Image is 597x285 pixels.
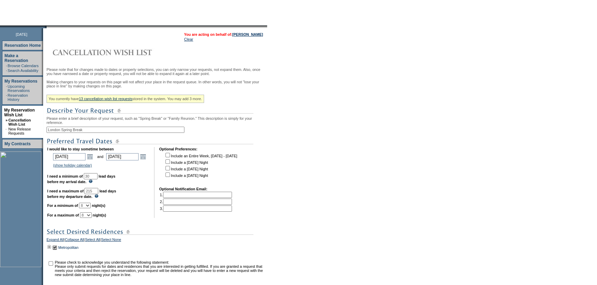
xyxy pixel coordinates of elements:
[94,194,99,198] img: questionMark_lightBlue.gif
[47,174,83,178] b: I need a minimum of
[96,152,104,161] td: and
[8,84,30,93] a: Upcoming Reservations
[184,37,193,41] a: Clear
[47,189,83,193] b: I need a maximum of
[47,237,265,244] div: | | |
[79,97,132,101] a: 13 cancellation wish list requests
[164,152,237,182] td: Include an Entire Week, [DATE] - [DATE] Include a [DATE] Night Include a [DATE] Night Include a [...
[65,237,84,244] a: Collapse All
[184,32,263,36] span: You are acting on behalf of:
[8,93,28,102] a: Reservation History
[6,68,7,73] td: ·
[47,95,204,103] div: You currently have stored in the system. You may add 3 more.
[232,32,263,36] a: [PERSON_NAME]
[47,213,79,217] b: For a maximum of
[47,237,64,244] a: Expand All
[85,237,100,244] a: Select All
[47,45,184,59] img: Cancellation Wish List
[89,179,93,183] img: questionMark_lightBlue.gif
[139,153,147,160] a: Open the calendar popup.
[4,79,37,84] a: My Reservations
[6,64,7,68] td: ·
[101,237,121,244] a: Select None
[47,147,114,151] b: I would like to stay sometime between
[6,84,7,93] td: ·
[86,153,94,160] a: Open the calendar popup.
[160,192,232,198] td: 1.
[58,245,79,250] a: Metropolitan
[4,53,28,63] a: Make a Reservation
[16,32,28,36] span: [DATE]
[6,93,7,102] td: ·
[44,25,47,28] img: promoShadowLeftCorner.gif
[8,118,31,126] a: Cancellation Wish List
[47,174,115,184] b: lead days before my arrival date.
[4,108,35,117] a: My Reservation Wish List
[160,199,232,205] td: 2.
[47,189,116,199] b: lead days before my departure date.
[53,153,85,160] input: Date format: M/D/Y. Shortcut keys: [T] for Today. [UP] or [.] for Next Day. [DOWN] or [,] for Pre...
[8,127,31,135] a: New Release Requests
[6,118,8,122] b: »
[6,127,8,135] td: ·
[4,43,41,48] a: Reservation Home
[159,187,208,191] b: Optional Notification Email:
[92,203,105,208] b: night(s)
[47,203,78,208] b: For a minimum of
[4,141,31,146] a: My Contracts
[55,260,265,277] td: Please check to acknowledge you understand the following statement: Please only submit requests f...
[159,147,198,151] b: Optional Preferences:
[93,213,106,217] b: night(s)
[8,64,39,68] a: Browse Calendars
[53,163,92,167] a: (show holiday calendar)
[106,153,139,160] input: Date format: M/D/Y. Shortcut keys: [T] for Today. [UP] or [.] for Next Day. [DOWN] or [,] for Pre...
[160,205,232,212] td: 3.
[8,68,38,73] a: Search Availability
